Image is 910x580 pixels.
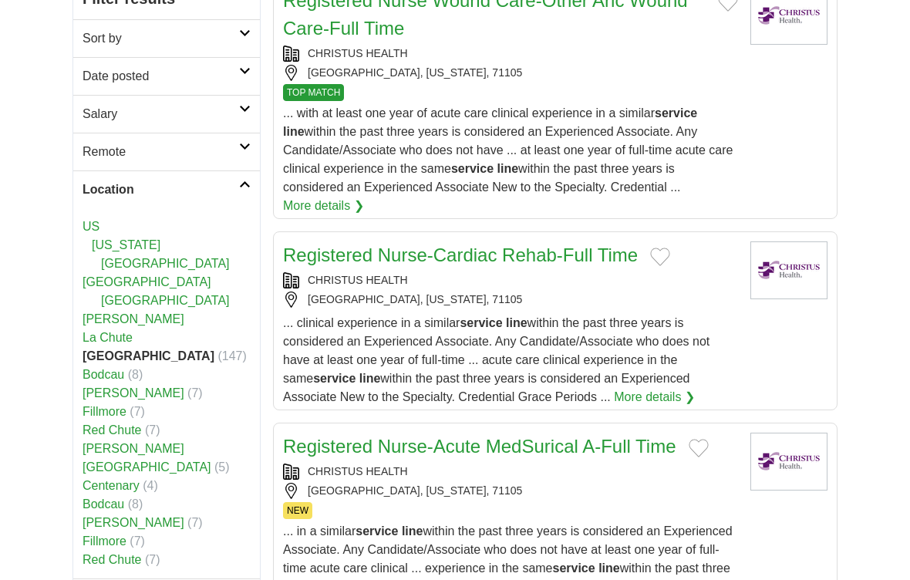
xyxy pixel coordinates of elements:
[313,372,356,385] strong: service
[83,67,239,86] h2: Date posted
[497,162,519,175] strong: line
[283,125,305,138] strong: line
[217,349,246,362] span: (147)
[73,57,260,95] a: Date posted
[460,316,502,329] strong: service
[83,534,126,548] a: Fillmore
[101,257,230,270] a: [GEOGRAPHIC_DATA]
[83,29,239,48] h2: Sort by
[402,524,423,538] strong: line
[308,465,408,477] a: CHRISTUS HEALTH
[359,372,381,385] strong: line
[83,220,99,233] a: US
[128,497,143,511] span: (8)
[689,439,709,457] button: Add to favorite jobs
[283,244,638,265] a: Registered Nurse-Cardiac Rehab-Full Time
[283,197,364,215] a: More details ❯
[283,292,738,308] div: [GEOGRAPHIC_DATA], [US_STATE], 71105
[83,180,239,199] h2: Location
[83,442,211,474] a: [PERSON_NAME][GEOGRAPHIC_DATA]
[101,294,230,307] a: [GEOGRAPHIC_DATA]
[73,19,260,57] a: Sort by
[83,105,239,123] h2: Salary
[187,516,203,529] span: (7)
[83,312,184,325] a: [PERSON_NAME]
[83,349,214,362] strong: [GEOGRAPHIC_DATA]
[143,479,158,492] span: (4)
[283,483,738,499] div: [GEOGRAPHIC_DATA], [US_STATE], 71105
[83,479,140,492] a: Centenary
[73,95,260,133] a: Salary
[83,553,142,566] a: Red Chute
[187,386,203,400] span: (7)
[283,84,344,101] span: TOP MATCH
[73,170,260,208] a: Location
[655,106,697,120] strong: service
[214,460,230,474] span: (5)
[308,47,408,59] a: CHRISTUS HEALTH
[83,368,124,381] a: Bodcau
[750,241,827,299] img: CHRISTUS Health logo
[283,106,733,194] span: ... with at least one year of acute care clinical experience in a similar within the past three y...
[83,405,126,418] a: Fillmore
[83,386,184,400] a: [PERSON_NAME]
[128,368,143,381] span: (8)
[73,133,260,170] a: Remote
[451,162,494,175] strong: service
[145,553,160,566] span: (7)
[83,275,211,288] a: [GEOGRAPHIC_DATA]
[283,316,709,403] span: ... clinical experience in a similar within the past three years is considered an Experienced Ass...
[356,524,398,538] strong: service
[506,316,527,329] strong: line
[130,534,145,548] span: (7)
[283,502,312,519] span: NEW
[92,238,160,251] a: [US_STATE]
[283,65,738,81] div: [GEOGRAPHIC_DATA], [US_STATE], 71105
[598,561,620,575] strong: line
[650,248,670,266] button: Add to favorite jobs
[83,516,184,529] a: [PERSON_NAME]
[614,388,695,406] a: More details ❯
[750,433,827,491] img: CHRISTUS Health logo
[145,423,160,437] span: (7)
[130,405,145,418] span: (7)
[83,423,142,437] a: Red Chute
[83,497,124,511] a: Bodcau
[283,436,676,457] a: Registered Nurse-Acute MedSurical A-Full Time
[308,274,408,286] a: CHRISTUS HEALTH
[83,331,133,344] a: La Chute
[83,143,239,161] h2: Remote
[553,561,595,575] strong: service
